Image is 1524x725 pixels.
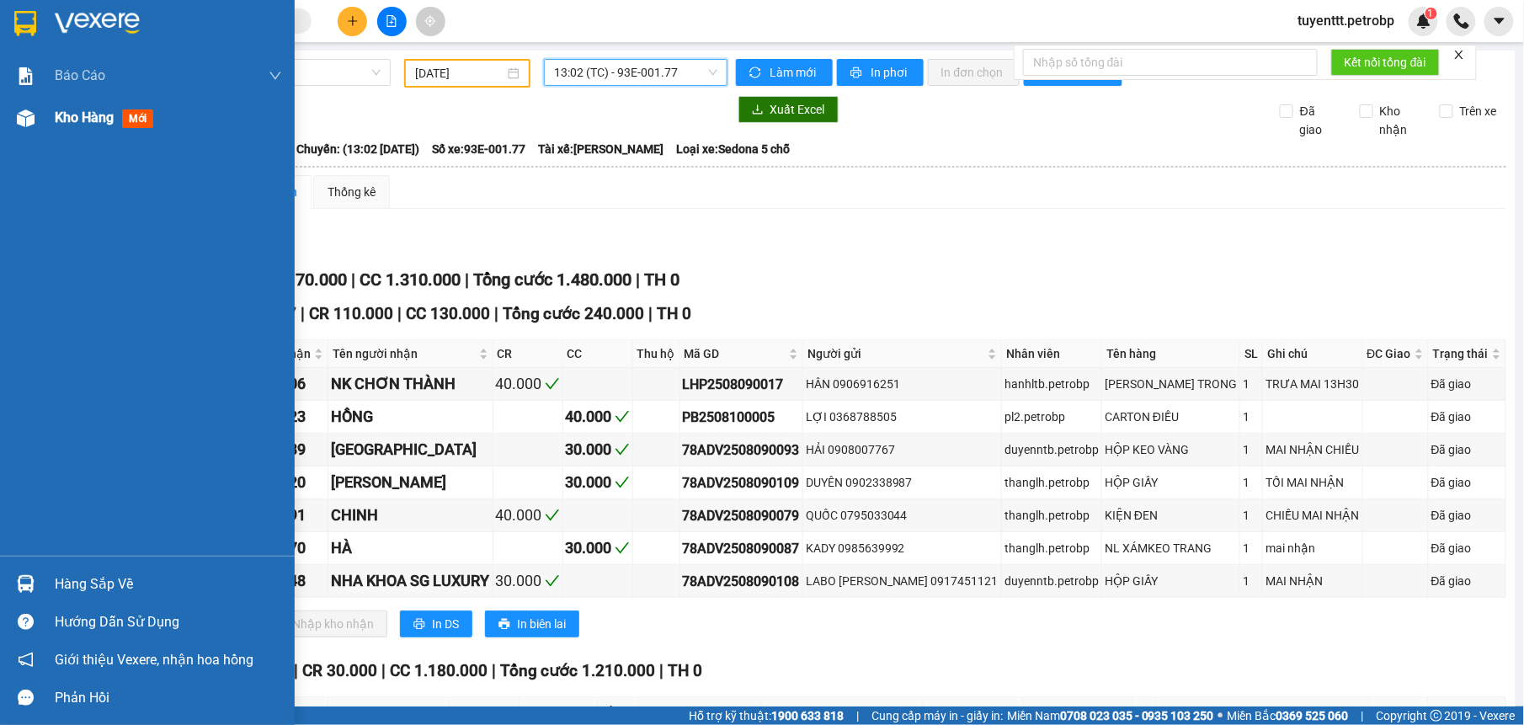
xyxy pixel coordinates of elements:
div: pl2.petrobp [1004,408,1099,426]
span: | [294,661,298,680]
span: TH 0 [669,661,703,680]
div: 40.000 [566,405,630,429]
th: Tên hàng [1102,340,1240,368]
div: duyenntb.petrobp [1004,440,1099,459]
span: CR 110.000 [309,304,393,323]
span: Xuất Excel [770,100,825,119]
button: downloadXuất Excel [738,96,839,123]
span: In biên lai [517,615,566,633]
td: HỒNG [328,401,493,434]
span: message [18,690,34,706]
span: file-add [386,15,397,27]
div: 78ADV2508090093 [683,440,800,461]
span: Trên xe [1453,102,1504,120]
span: check [545,508,560,523]
div: CHINH [331,504,489,527]
span: 1 [1428,8,1434,19]
span: CR 30.000 [302,661,377,680]
span: download [752,104,764,117]
div: Đã giao [1431,375,1503,393]
div: mai nhận [1266,539,1359,557]
div: HỘP KEO VÀNG [1105,440,1237,459]
span: check [615,541,630,556]
span: Trạng thái [1433,344,1489,363]
div: Đã giao [1431,539,1503,557]
span: caret-down [1492,13,1507,29]
td: 78ADV2508090108 [680,565,803,598]
div: 78ADV2508090079 [683,505,800,526]
img: icon-new-feature [1416,13,1431,29]
div: CARTON ĐIỀU [1105,408,1237,426]
div: 78ADV2508090109 [683,472,800,493]
span: close [1453,49,1465,61]
div: LHP2508090017 [683,374,800,395]
span: Hỗ trợ kỹ thuật: [689,706,844,725]
td: 78ADV2508090087 [680,532,803,565]
div: HỘP GIẤY [1105,473,1237,492]
div: Hàng sắp về [55,572,282,597]
img: warehouse-icon [17,575,35,593]
span: Giới thiệu Vexere, nhận hoa hồng [55,649,253,670]
span: tuyenttt.petrobp [1285,10,1409,31]
td: HUY HOÀNG [328,466,493,499]
td: HÀ [328,532,493,565]
div: 1 [1243,440,1260,459]
div: KIỆN ĐEN [1105,506,1237,525]
span: Đã giao [1293,102,1347,139]
span: | [649,304,653,323]
img: solution-icon [17,67,35,85]
div: Hướng dẫn sử dụng [55,610,282,635]
th: SL [1240,340,1263,368]
span: 13:02 (TC) - 93E-001.77 [554,60,717,85]
span: check [615,409,630,424]
span: Chuyến: (13:02 [DATE]) [296,140,419,158]
div: hanhltb.petrobp [1004,375,1099,393]
span: Tổng cước 240.000 [503,304,645,323]
div: 1 [1243,375,1260,393]
input: 10/08/2025 [415,64,505,83]
span: Người gửi [807,344,984,363]
span: check [615,475,630,490]
span: | [636,269,640,290]
td: 78ADV2508090093 [680,434,803,466]
span: SL 7 [264,304,296,323]
span: | [381,661,386,680]
span: question-circle [18,614,34,630]
div: 1 [1243,506,1260,525]
span: Tổng cước 1.480.000 [473,269,631,290]
span: printer [413,618,425,632]
button: plus [338,7,367,36]
span: Mã GD [685,344,786,363]
div: PB2508100005 [683,407,800,428]
td: NHẬT ANH [328,434,493,466]
div: HẢI 0908007767 [806,440,999,459]
span: | [351,269,355,290]
span: check [545,573,560,589]
div: [PERSON_NAME] TRONG [1105,375,1237,393]
span: ⚪️ [1218,712,1223,719]
div: thanglh.petrobp [1004,473,1099,492]
div: LỢI 0368788505 [806,408,999,426]
button: aim [416,7,445,36]
button: file-add [377,7,407,36]
span: | [465,269,469,290]
button: printerIn phơi [837,59,924,86]
span: CR 170.000 [260,269,347,290]
div: thanglh.petrobp [1004,506,1099,525]
span: plus [347,15,359,27]
span: Tổng cước 1.210.000 [500,661,656,680]
span: In phơi [871,63,910,82]
span: TH 0 [644,269,679,290]
div: Đã giao [1431,572,1503,590]
td: 78ADV2508090079 [680,499,803,532]
td: CHINH [328,499,493,532]
div: CHIỀU MAI NHẬN [1266,506,1359,525]
strong: 0708 023 035 - 0935 103 250 [1060,709,1214,722]
span: down [269,69,282,83]
div: Thống kê [328,183,376,201]
div: NK CHƠN THÀNH [331,372,489,396]
span: printer [850,67,865,80]
span: | [301,304,305,323]
th: Ghi chú [1263,340,1362,368]
span: check [545,376,560,392]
